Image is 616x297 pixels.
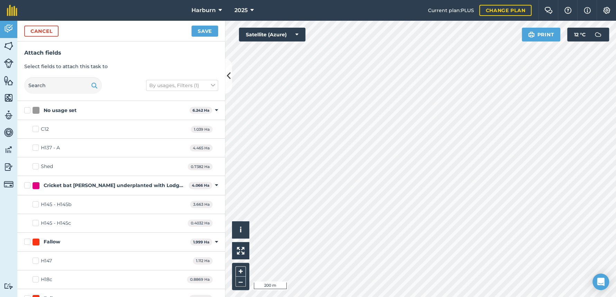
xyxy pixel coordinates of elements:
span: 1.112 Ha [193,257,213,264]
a: Change plan [479,5,532,16]
img: A cog icon [602,7,611,14]
div: Open Intercom Messenger [592,273,609,290]
img: svg+xml;base64,PD94bWwgdmVyc2lvbj0iMS4wIiBlbmNvZGluZz0idXRmLTgiPz4KPCEtLSBHZW5lcmF0b3I6IEFkb2JlIE... [4,110,14,120]
img: svg+xml;base64,PHN2ZyB4bWxucz0iaHR0cDovL3d3dy53My5vcmcvMjAwMC9zdmciIHdpZHRoPSIxOSIgaGVpZ2h0PSIyNC... [91,81,98,90]
img: svg+xml;base64,PHN2ZyB4bWxucz0iaHR0cDovL3d3dy53My5vcmcvMjAwMC9zdmciIHdpZHRoPSI1NiIgaGVpZ2h0PSI2MC... [4,41,14,51]
span: Current plan : PLUS [428,7,474,14]
strong: 1.999 Ha [193,240,209,244]
img: A question mark icon [564,7,572,14]
div: H147 [41,257,52,264]
h3: Attach fields [24,48,218,57]
img: svg+xml;base64,PD94bWwgdmVyc2lvbj0iMS4wIiBlbmNvZGluZz0idXRmLTgiPz4KPCEtLSBHZW5lcmF0b3I6IEFkb2JlIE... [4,179,14,189]
button: Print [522,28,561,41]
button: Satellite (Azure) [239,28,305,41]
span: 0.7382 Ha [188,163,213,170]
img: svg+xml;base64,PD94bWwgdmVyc2lvbj0iMS4wIiBlbmNvZGluZz0idXRmLTgiPz4KPCEtLSBHZW5lcmF0b3I6IEFkb2JlIE... [4,162,14,172]
span: i [240,225,242,234]
img: Four arrows, one pointing top left, one top right, one bottom right and the last bottom left [237,247,244,254]
span: 12 ° C [574,28,586,41]
strong: 4.066 Ha [192,183,209,188]
img: svg+xml;base64,PHN2ZyB4bWxucz0iaHR0cDovL3d3dy53My5vcmcvMjAwMC9zdmciIHdpZHRoPSI1NiIgaGVpZ2h0PSI2MC... [4,93,14,103]
button: Save [191,26,218,37]
div: H145 - H145c [41,220,71,227]
img: svg+xml;base64,PD94bWwgdmVyc2lvbj0iMS4wIiBlbmNvZGluZz0idXRmLTgiPz4KPCEtLSBHZW5lcmF0b3I6IEFkb2JlIE... [4,24,14,34]
img: fieldmargin Logo [7,5,17,16]
button: Cancel [24,26,59,37]
span: 3.663 Ha [190,201,213,208]
div: Fallow [44,238,60,245]
div: C12 [41,126,49,133]
img: svg+xml;base64,PHN2ZyB4bWxucz0iaHR0cDovL3d3dy53My5vcmcvMjAwMC9zdmciIHdpZHRoPSIxOSIgaGVpZ2h0PSIyNC... [528,30,535,39]
button: i [232,221,249,239]
img: svg+xml;base64,PD94bWwgdmVyc2lvbj0iMS4wIiBlbmNvZGluZz0idXRmLTgiPz4KPCEtLSBHZW5lcmF0b3I6IEFkb2JlIE... [4,145,14,155]
span: 0.8869 Ha [187,276,213,283]
img: svg+xml;base64,PHN2ZyB4bWxucz0iaHR0cDovL3d3dy53My5vcmcvMjAwMC9zdmciIHdpZHRoPSI1NiIgaGVpZ2h0PSI2MC... [4,75,14,86]
img: svg+xml;base64,PHN2ZyB4bWxucz0iaHR0cDovL3d3dy53My5vcmcvMjAwMC9zdmciIHdpZHRoPSIxNyIgaGVpZ2h0PSIxNy... [584,6,591,15]
span: 0.4032 Ha [188,220,213,227]
input: Search [24,77,102,94]
span: 4.465 Ha [190,145,213,152]
img: svg+xml;base64,PD94bWwgdmVyc2lvbj0iMS4wIiBlbmNvZGluZz0idXRmLTgiPz4KPCEtLSBHZW5lcmF0b3I6IEFkb2JlIE... [591,28,605,41]
strong: 6.242 Ha [193,108,209,113]
div: Shed [41,163,53,170]
button: 12 °C [567,28,609,41]
img: svg+xml;base64,PD94bWwgdmVyc2lvbj0iMS4wIiBlbmNvZGluZz0idXRmLTgiPz4KPCEtLSBHZW5lcmF0b3I6IEFkb2JlIE... [4,127,14,138]
div: No usage set [44,107,77,114]
div: H137 - A [41,144,60,151]
button: – [235,277,246,287]
div: Cricket bat [PERSON_NAME] underplanted with Lodgepole Pine [44,182,186,189]
span: 2025 [234,6,248,15]
span: 1.039 Ha [191,126,213,133]
button: + [235,266,246,277]
div: H18c [41,276,52,283]
img: svg+xml;base64,PD94bWwgdmVyc2lvbj0iMS4wIiBlbmNvZGluZz0idXRmLTgiPz4KPCEtLSBHZW5lcmF0b3I6IEFkb2JlIE... [4,283,14,289]
div: H145 - H145b [41,201,71,208]
img: Two speech bubbles overlapping with the left bubble in the forefront [544,7,553,14]
button: By usages, Filters (1) [146,80,218,91]
span: Harburn [191,6,216,15]
p: Select fields to attach this task to [24,63,218,70]
img: svg+xml;base64,PD94bWwgdmVyc2lvbj0iMS4wIiBlbmNvZGluZz0idXRmLTgiPz4KPCEtLSBHZW5lcmF0b3I6IEFkb2JlIE... [4,58,14,68]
